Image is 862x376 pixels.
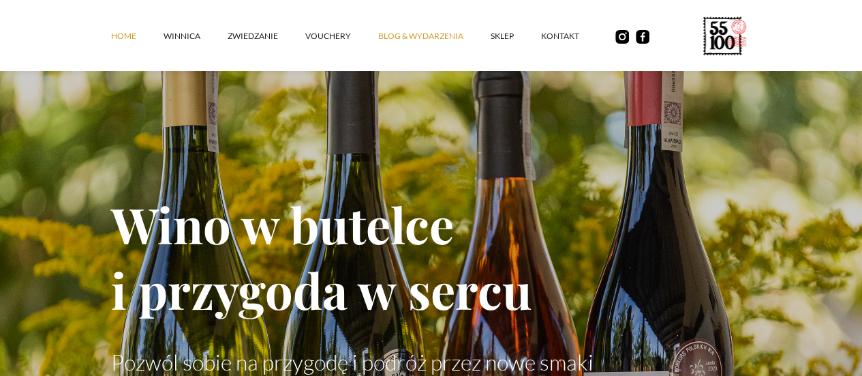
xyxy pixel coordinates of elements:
[111,16,164,57] a: Home
[541,16,606,57] a: kontakt
[305,16,378,57] a: vouchery
[228,16,305,57] a: ZWIEDZANIE
[378,16,491,57] a: Blog & Wydarzenia
[164,16,228,57] a: winnica
[111,349,752,375] p: Pozwól sobie na przygodę i podróż przez nowe smaki
[111,191,752,322] h1: Wino w butelce i przygoda w sercu
[491,16,541,57] a: SKLEP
